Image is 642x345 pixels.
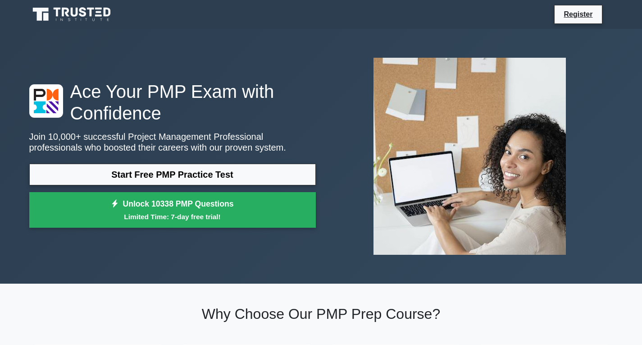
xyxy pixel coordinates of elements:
[29,81,316,124] h1: Ace Your PMP Exam with Confidence
[29,192,316,228] a: Unlock 10338 PMP QuestionsLimited Time: 7-day free trial!
[29,131,316,153] p: Join 10,000+ successful Project Management Professional professionals who boosted their careers w...
[29,305,613,322] h2: Why Choose Our PMP Prep Course?
[558,9,598,20] a: Register
[29,164,316,185] a: Start Free PMP Practice Test
[41,212,305,222] small: Limited Time: 7-day free trial!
